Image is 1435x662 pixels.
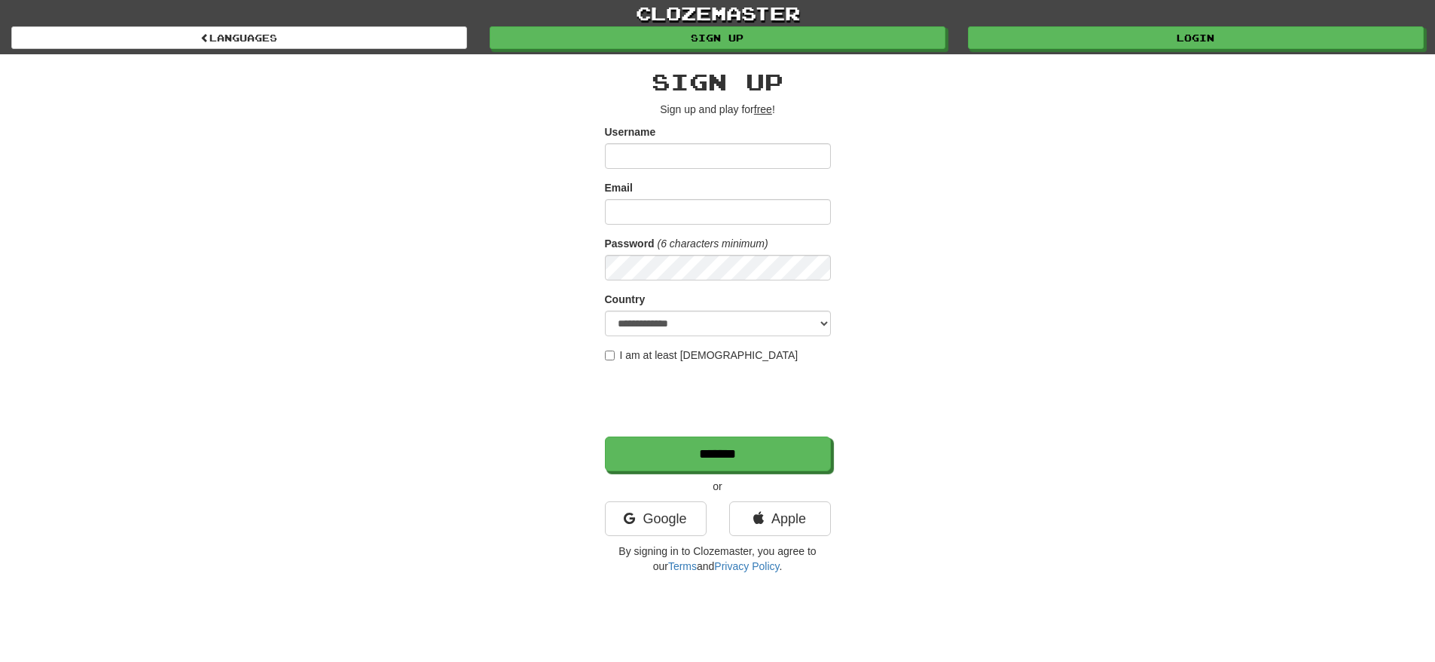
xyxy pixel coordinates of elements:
[658,238,768,250] em: (6 characters minimum)
[605,544,831,574] p: By signing in to Clozemaster, you agree to our and .
[605,501,707,536] a: Google
[490,26,945,49] a: Sign up
[605,236,655,251] label: Password
[605,180,633,195] label: Email
[605,351,615,360] input: I am at least [DEMOGRAPHIC_DATA]
[605,479,831,494] p: or
[714,560,779,572] a: Privacy Policy
[605,69,831,94] h2: Sign up
[605,292,646,307] label: Country
[729,501,831,536] a: Apple
[605,348,798,363] label: I am at least [DEMOGRAPHIC_DATA]
[605,102,831,117] p: Sign up and play for !
[968,26,1424,49] a: Login
[668,560,697,572] a: Terms
[605,124,656,139] label: Username
[605,370,834,429] iframe: reCAPTCHA
[754,103,772,115] u: free
[11,26,467,49] a: Languages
